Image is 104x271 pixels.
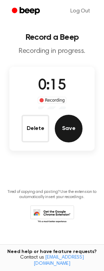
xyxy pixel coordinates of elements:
[34,255,84,266] a: [EMAIL_ADDRESS][DOMAIN_NAME]
[63,3,97,19] a: Log Out
[6,47,98,56] p: Recording in progress.
[38,78,66,93] span: 0:15
[6,33,98,41] h1: Record a Beep
[38,97,67,104] div: Recording
[21,115,49,142] button: Delete Audio Record
[4,255,100,267] span: Contact us
[6,189,98,200] p: Tired of copying and pasting? Use the extension to automatically insert your recordings.
[7,4,46,18] a: Beep
[55,115,83,142] button: Save Audio Record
